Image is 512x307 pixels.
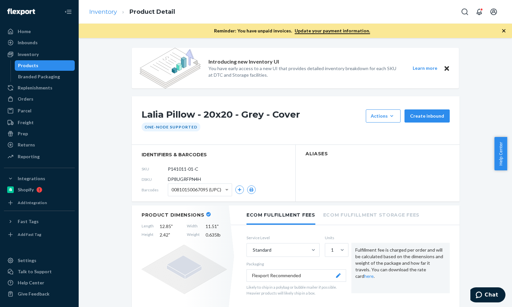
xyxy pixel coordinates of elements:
[18,39,38,46] div: Inbounds
[331,247,334,253] div: 1
[18,119,34,126] div: Freight
[89,8,117,15] a: Inventory
[129,8,175,15] a: Product Detail
[351,243,450,293] div: Fulfillment fee is charged per order and will be calculated based on the dimensions and weight of...
[4,255,75,266] a: Settings
[246,284,346,296] p: Likely to ship in a polybag or bubble mailer if possible. Heavier products will likely ship in a ...
[18,96,33,102] div: Orders
[4,128,75,139] a: Prep
[4,117,75,128] a: Freight
[4,37,75,48] a: Inbounds
[208,58,279,66] p: Introducing new Inventory UI
[206,232,227,238] span: 0.635 lb
[206,223,227,230] span: 11.51
[142,151,286,158] span: identifiers & barcodes
[364,273,374,279] a: here
[443,64,451,72] button: Close
[4,49,75,60] a: Inventory
[160,223,181,230] span: 12.85
[246,235,320,240] label: Service Level
[18,153,40,160] div: Reporting
[168,232,170,238] span: "
[246,261,346,267] p: Packaging
[187,232,200,238] span: Weight
[18,200,47,205] div: Add Integration
[142,123,200,131] div: One-Node Supported
[18,62,38,69] div: Products
[18,130,28,137] div: Prep
[404,109,450,123] button: Create inbound
[214,28,370,34] p: Reminder: You have unpaid invoices.
[246,269,346,282] button: Flexport Recommended
[142,166,168,172] span: SKU
[208,65,401,78] p: You have early access to a new UI that provides detailed inventory breakdown for each SKU at DTC ...
[4,140,75,150] a: Returns
[4,173,75,184] button: Integrations
[18,268,52,275] div: Talk to Support
[4,216,75,227] button: Fast Tags
[246,205,315,225] li: Ecom Fulfillment Fees
[84,2,180,22] ol: breadcrumbs
[140,48,201,88] img: new-reports-banner-icon.82668bd98b6a51aee86340f2a7b77ae3.png
[18,186,34,193] div: Shopify
[18,257,36,264] div: Settings
[18,28,31,35] div: Home
[458,5,471,18] button: Open Search Box
[4,278,75,288] a: Help Center
[4,94,75,104] a: Orders
[470,287,505,304] iframe: Opens a widget where you can chat to one of our agents
[473,5,486,18] button: Open notifications
[15,71,75,82] a: Branded Packaging
[142,223,154,230] span: Length
[487,5,500,18] button: Open account menu
[18,73,60,80] div: Branded Packaging
[168,176,201,182] span: DP8UGRFPN4H
[18,51,39,58] div: Inventory
[142,212,205,218] h2: Product Dimensions
[142,177,168,182] span: DSKU
[171,223,173,229] span: "
[18,142,35,148] div: Returns
[18,232,41,237] div: Add Fast Tag
[325,235,346,240] label: Units
[18,291,49,297] div: Give Feedback
[323,205,420,223] li: Ecom Fulfillment Storage Fees
[305,151,450,156] h2: Aliases
[295,28,370,34] a: Update your payment information.
[4,151,75,162] a: Reporting
[366,109,401,123] button: Actions
[252,247,253,253] input: Standard
[4,106,75,116] a: Parcel
[4,83,75,93] a: Replenishments
[18,218,39,225] div: Fast Tags
[171,184,221,195] span: 00810150067095 (UPC)
[4,184,75,195] a: Shopify
[62,5,75,18] button: Close Navigation
[142,109,363,123] h1: Lalia Pillow - 20x20 - Grey - Cover
[7,9,35,15] img: Flexport logo
[4,289,75,299] button: Give Feedback
[15,60,75,71] a: Products
[4,26,75,37] a: Home
[217,223,219,229] span: "
[18,85,52,91] div: Replenishments
[187,223,200,230] span: Width
[494,137,507,170] button: Help Center
[160,232,181,238] span: 2.42
[142,187,168,193] span: Barcodes
[142,232,154,238] span: Height
[4,198,75,208] a: Add Integration
[253,247,271,253] div: Standard
[18,279,44,286] div: Help Center
[18,175,45,182] div: Integrations
[408,64,441,72] button: Learn more
[4,266,75,277] button: Talk to Support
[371,113,396,119] div: Actions
[4,229,75,240] a: Add Fast Tag
[18,107,31,114] div: Parcel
